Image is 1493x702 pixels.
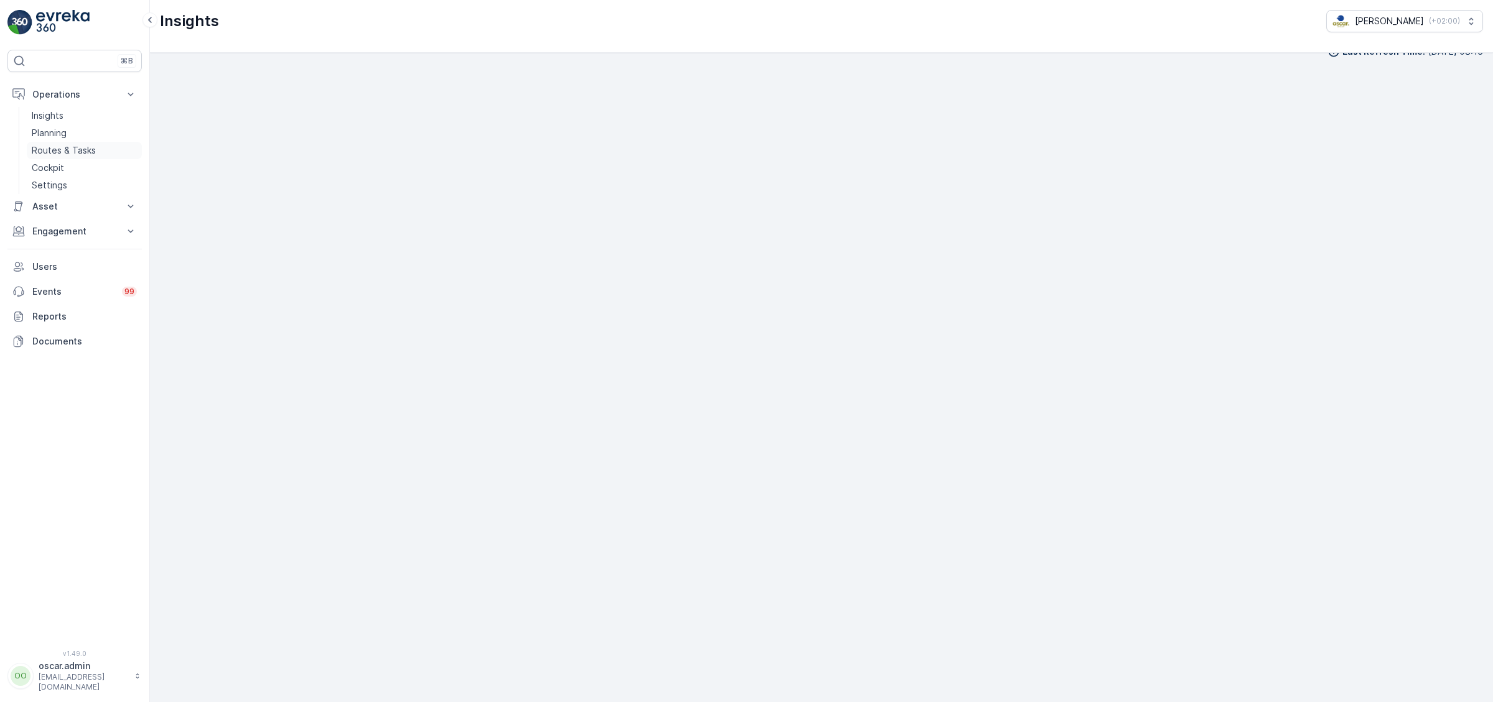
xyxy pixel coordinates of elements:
a: Settings [27,177,142,194]
button: [PERSON_NAME](+02:00) [1326,10,1483,32]
p: Users [32,261,137,273]
a: Events99 [7,279,142,304]
p: Insights [32,109,63,122]
button: Operations [7,82,142,107]
a: Planning [27,124,142,142]
p: Operations [32,88,117,101]
img: basis-logo_rgb2x.png [1332,14,1350,28]
p: Settings [32,179,67,192]
p: Events [32,285,114,298]
span: v 1.49.0 [7,650,142,657]
p: Insights [160,11,219,31]
p: Asset [32,200,117,213]
a: Insights [27,107,142,124]
p: ( +02:00 ) [1429,16,1460,26]
a: Reports [7,304,142,329]
button: OOoscar.admin[EMAIL_ADDRESS][DOMAIN_NAME] [7,660,142,692]
p: Reports [32,310,137,323]
p: [EMAIL_ADDRESS][DOMAIN_NAME] [39,672,128,692]
img: logo_light-DOdMpM7g.png [36,10,90,35]
button: Asset [7,194,142,219]
a: Documents [7,329,142,354]
p: Cockpit [32,162,64,174]
p: ⌘B [121,56,133,66]
div: OO [11,666,30,686]
img: logo [7,10,32,35]
button: Engagement [7,219,142,244]
p: [PERSON_NAME] [1355,15,1424,27]
p: Routes & Tasks [32,144,96,157]
a: Routes & Tasks [27,142,142,159]
p: 99 [124,287,134,297]
p: Documents [32,335,137,348]
a: Users [7,254,142,279]
p: Engagement [32,225,117,238]
a: Cockpit [27,159,142,177]
p: Planning [32,127,67,139]
p: oscar.admin [39,660,128,672]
